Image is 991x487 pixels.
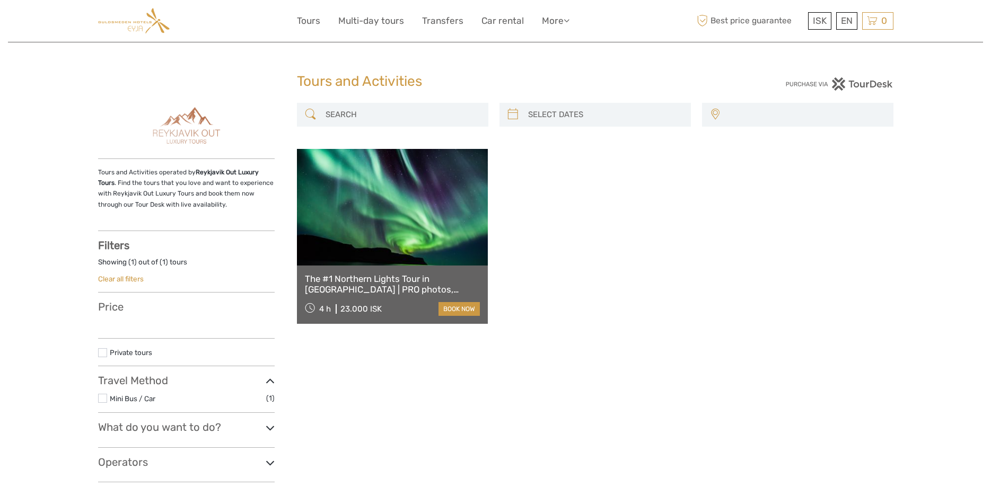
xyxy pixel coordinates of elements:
a: book now [439,302,480,316]
p: Tours and Activities operated by . Find the tours that you love and want to experience with Reykj... [98,167,275,210]
a: The #1 Northern Lights Tour in [GEOGRAPHIC_DATA] | PRO photos, Homemade Hot Chocolate & cinnamon ... [305,273,480,295]
h3: What do you want to do? [98,421,275,433]
a: Tours [297,13,320,29]
strong: Filters [98,239,129,252]
input: SEARCH [321,105,483,124]
h3: Price [98,300,275,313]
a: Car rental [481,13,524,29]
strong: Reykjavik Out Luxury Tours [98,169,259,187]
h1: Tours and Activities [297,73,695,90]
div: EN [836,12,857,30]
label: 1 [131,257,134,267]
img: 6339-1-e4d5d020-5ca4-4ac2-aa75-faaac58f9103_logo_thumbnail.png [142,103,230,150]
a: Clear all filters [98,275,144,283]
span: ISK [813,15,827,26]
img: Guldsmeden Eyja [98,8,170,34]
img: PurchaseViaTourDesk.png [785,77,893,91]
div: Showing ( ) out of ( ) tours [98,257,275,273]
span: Best price guarantee [695,12,805,30]
a: Transfers [422,13,463,29]
a: Private tours [110,348,152,357]
span: (1) [266,392,275,404]
a: More [542,13,569,29]
label: 1 [162,257,165,267]
a: Mini Bus / Car [110,394,155,403]
a: Multi-day tours [338,13,404,29]
input: SELECT DATES [524,105,686,124]
h3: Operators [98,456,275,468]
h3: Travel Method [98,374,275,387]
div: 23.000 ISK [340,304,382,314]
span: 0 [880,15,889,26]
span: 4 h [319,304,331,314]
